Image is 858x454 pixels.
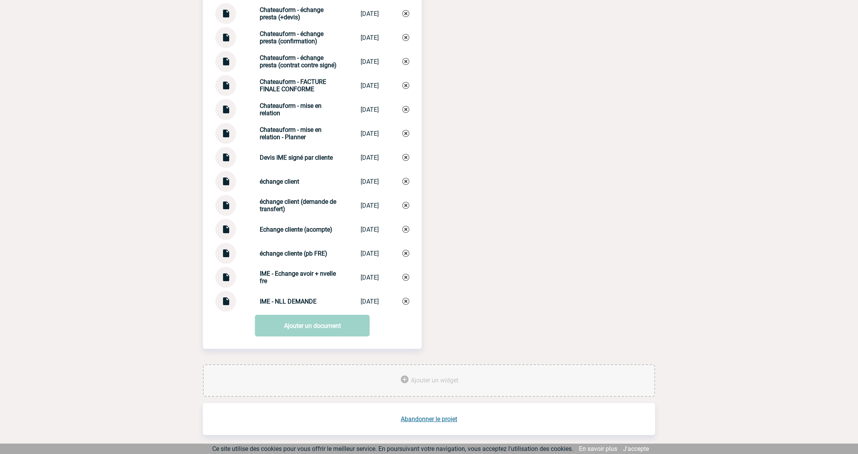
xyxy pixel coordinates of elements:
[401,415,457,423] a: Abandonner le projet
[212,445,573,452] span: Ce site utilise des cookies pour vous offrir le meilleur service. En poursuivant votre navigation...
[361,202,379,209] div: [DATE]
[411,377,458,384] span: Ajouter un widget
[361,250,379,257] div: [DATE]
[402,202,409,209] img: Supprimer
[402,250,409,257] img: Supprimer
[260,250,327,257] strong: échange cliente (pb FRE)
[402,58,409,65] img: Supprimer
[361,10,379,17] div: [DATE]
[361,58,379,65] div: [DATE]
[260,30,323,45] strong: Chateauform - échange presta (confirmation)
[361,178,379,185] div: [DATE]
[203,364,655,397] div: Ajouter des outils d'aide à la gestion de votre événement
[361,226,379,233] div: [DATE]
[255,315,370,336] a: Ajouter un document
[402,82,409,89] img: Supprimer
[361,106,379,113] div: [DATE]
[361,82,379,89] div: [DATE]
[623,445,649,452] a: J'accepte
[260,298,317,305] strong: IME - NLL DEMANDE
[260,54,337,69] strong: Chateauform - échange presta (contrat contre signé)
[402,226,409,233] img: Supprimer
[402,106,409,113] img: Supprimer
[260,178,299,185] strong: échange client
[402,154,409,161] img: Supprimer
[260,154,333,161] strong: Devis IME signé par cliente
[260,78,326,93] strong: Chateauform - FACTURE FINALE CONFORME
[402,10,409,17] img: Supprimer
[402,130,409,137] img: Supprimer
[361,274,379,281] div: [DATE]
[402,274,409,281] img: Supprimer
[402,178,409,185] img: Supprimer
[579,445,617,452] a: En savoir plus
[260,6,323,21] strong: Chateauform - échange presta (+devis)
[260,198,336,213] strong: échange client (demande de transfert)
[361,298,379,305] div: [DATE]
[402,298,409,305] img: Supprimer
[260,102,322,117] strong: Chateauform - mise en relation
[402,34,409,41] img: Supprimer
[361,130,379,137] div: [DATE]
[260,126,322,141] strong: Chateauform - mise en relation - Planner
[260,270,336,285] strong: IME - Echange avoir + nvelle fre
[260,226,332,233] strong: Echange cliente (acompte)
[361,34,379,41] div: [DATE]
[361,154,379,161] div: [DATE]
